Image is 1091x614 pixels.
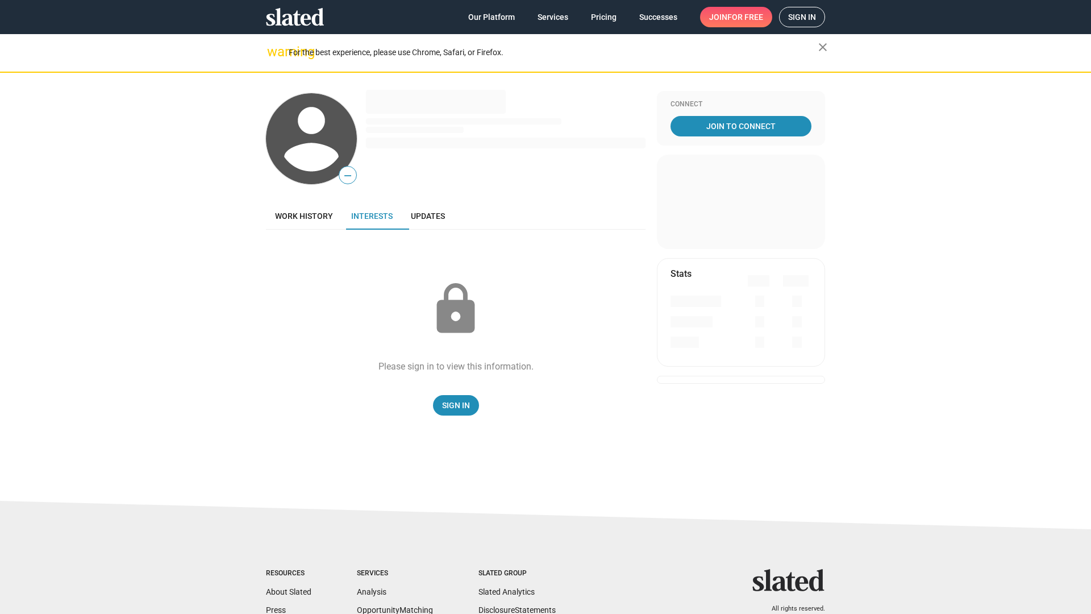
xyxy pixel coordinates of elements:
[779,7,825,27] a: Sign in
[671,100,811,109] div: Connect
[378,360,534,372] div: Please sign in to view this information.
[671,268,692,280] mat-card-title: Stats
[468,7,515,27] span: Our Platform
[411,211,445,221] span: Updates
[459,7,524,27] a: Our Platform
[289,45,818,60] div: For the best experience, please use Chrome, Safari, or Firefox.
[357,569,433,578] div: Services
[671,116,811,136] a: Join To Connect
[700,7,772,27] a: Joinfor free
[478,587,535,596] a: Slated Analytics
[266,587,311,596] a: About Slated
[266,202,342,230] a: Work history
[727,7,763,27] span: for free
[339,168,356,183] span: —
[433,395,479,416] a: Sign In
[266,569,311,578] div: Resources
[538,7,568,27] span: Services
[816,40,830,54] mat-icon: close
[630,7,686,27] a: Successes
[351,211,393,221] span: Interests
[673,116,809,136] span: Join To Connect
[442,395,470,416] span: Sign In
[342,202,402,230] a: Interests
[478,569,556,578] div: Slated Group
[427,281,484,338] mat-icon: lock
[639,7,677,27] span: Successes
[357,587,386,596] a: Analysis
[582,7,626,27] a: Pricing
[591,7,617,27] span: Pricing
[709,7,763,27] span: Join
[267,45,281,59] mat-icon: warning
[402,202,454,230] a: Updates
[275,211,333,221] span: Work history
[528,7,577,27] a: Services
[788,7,816,27] span: Sign in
